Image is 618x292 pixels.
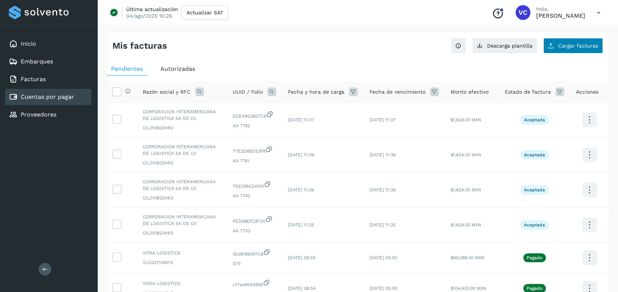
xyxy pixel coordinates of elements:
[288,187,314,192] span: [DATE] 11:36
[369,88,426,96] span: Fecha de vencimiento
[487,43,532,48] span: Descarga plantilla
[143,213,221,227] span: CORPORACION INTERAMERICANA DE LOGISTICA SA DE CV
[527,255,542,260] p: Pagado
[187,10,223,15] span: Actualizar SAT
[143,125,221,131] span: CIL010823HR3
[233,248,276,257] span: 0b36186007c8
[21,111,56,118] a: Proveedores
[233,157,276,164] span: AA 7741
[288,117,314,122] span: [DATE] 11:37
[21,93,74,100] a: Cuentas por pagar
[233,88,263,96] span: UUID / Folio
[143,160,221,166] span: CIL010823HR3
[233,146,276,154] span: 77E2D8EE53F8
[524,187,545,192] p: Aceptada
[5,89,91,105] div: Cuentas por pagar
[143,143,221,157] span: CORPORACION INTERAMERICANA DE LOGISTICA SA DE CV
[143,280,221,287] span: VIFAA LOGISTICS
[536,6,585,12] p: Hola,
[451,286,486,291] span: $104,400.00 MXN
[5,53,91,70] div: Embarques
[233,216,276,225] span: FED98EFC8730
[143,178,221,192] span: CORPORACION INTERAMERICANA DE LOGISTICA SA DE CV
[233,192,276,199] span: AA 7740
[451,152,481,157] span: $1,624.00 MXN
[451,187,481,192] span: $1,624.00 MXN
[143,250,221,256] span: VIFAA LOGISTICS
[160,65,195,72] span: Autorizadas
[143,108,221,122] span: CORPORACION INTERAMERICANA DE LOGISTICA SA DE CV
[451,255,485,260] span: $60,088.00 MXN
[233,279,276,288] span: cf7ae8543895
[543,38,603,53] button: Cargar facturas
[21,76,46,83] a: Facturas
[143,259,221,266] span: VLO221104D12
[5,107,91,123] div: Proveedores
[126,13,172,19] p: 04/ago/2025 10:26
[369,152,396,157] span: [DATE] 11:36
[288,222,314,227] span: [DATE] 11:35
[143,230,221,236] span: CIL010823HR3
[233,227,276,234] span: AA 7733
[451,222,481,227] span: $1,624.00 MXN
[527,286,542,291] p: Pagado
[451,117,481,122] span: $1,624.00 MXN
[233,122,276,129] span: AA 7742
[5,36,91,52] div: Inicio
[288,255,316,260] span: [DATE] 06:55
[182,5,228,20] button: Actualizar SAT
[536,12,585,19] p: Viridiana Cruz
[288,286,316,291] span: [DATE] 06:54
[576,88,598,96] span: Acciones
[369,117,396,122] span: [DATE] 11:37
[288,152,314,157] span: [DATE] 11:36
[369,255,397,260] span: [DATE] 00:00
[524,117,545,122] p: Aceptada
[21,58,53,65] a: Embarques
[112,41,167,51] h4: Mis facturas
[143,88,191,96] span: Razón social y RFC
[5,71,91,87] div: Facturas
[233,181,276,190] span: 792C96CC42A1
[524,152,545,157] p: Aceptada
[369,286,397,291] span: [DATE] 00:00
[472,38,537,53] button: Descarga plantilla
[233,260,276,267] span: 579
[369,222,396,227] span: [DATE] 11:35
[288,88,344,96] span: Fecha y hora de carga
[505,88,551,96] span: Estado de factura
[369,187,396,192] span: [DATE] 11:36
[21,40,36,47] a: Inicio
[558,43,598,48] span: Cargar facturas
[111,65,143,72] span: Pendientes
[451,88,489,96] span: Monto efectivo
[233,111,276,119] span: DCEAB23607C9
[524,222,545,227] p: Aceptada
[126,6,178,13] p: Última actualización
[143,195,221,201] span: CIL010823HR3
